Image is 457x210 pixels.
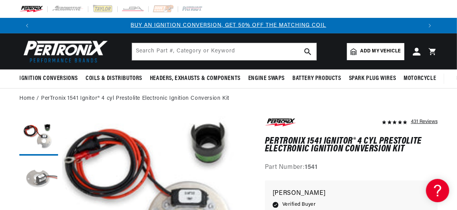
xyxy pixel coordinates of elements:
div: 1 of 3 [35,21,422,30]
img: Pertronix [19,38,108,65]
a: PerTronix 1541 Ignitor® 4 cyl Prestolite Electronic Ignition Conversion Kit [41,94,229,103]
div: Part Number: [265,163,438,173]
span: Verified Buyer [282,200,316,209]
a: Add my vehicle [347,43,404,60]
button: Translation missing: en.sections.announcements.previous_announcement [19,18,35,33]
strong: 1541 [305,164,317,170]
span: Battery Products [292,75,341,83]
button: Load image 1 in gallery view [19,117,58,156]
div: 431 Reviews [411,117,438,126]
summary: Spark Plug Wires [345,69,400,88]
input: Search Part #, Category or Keyword [132,43,316,60]
a: Home [19,94,34,103]
span: Headers, Exhausts & Components [150,75,241,83]
span: Coils & Distributors [86,75,142,83]
span: Add my vehicle [361,48,401,55]
span: Engine Swaps [248,75,285,83]
summary: Motorcycle [400,69,440,88]
span: Motorcycle [404,75,436,83]
summary: Headers, Exhausts & Components [146,69,244,88]
h1: PerTronix 1541 Ignitor® 4 cyl Prestolite Electronic Ignition Conversion Kit [265,137,438,153]
p: [PERSON_NAME] [273,188,430,199]
div: Announcement [35,21,422,30]
button: Load image 2 in gallery view [19,160,58,198]
span: Ignition Conversions [19,75,78,83]
span: Spark Plug Wires [349,75,396,83]
summary: Battery Products [289,69,345,88]
summary: Coils & Distributors [82,69,146,88]
a: BUY AN IGNITION CONVERSION, GET 50% OFF THE MATCHING COIL [131,23,326,28]
nav: breadcrumbs [19,94,438,103]
button: search button [299,43,316,60]
summary: Ignition Conversions [19,69,82,88]
button: Translation missing: en.sections.announcements.next_announcement [422,18,438,33]
summary: Engine Swaps [244,69,289,88]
